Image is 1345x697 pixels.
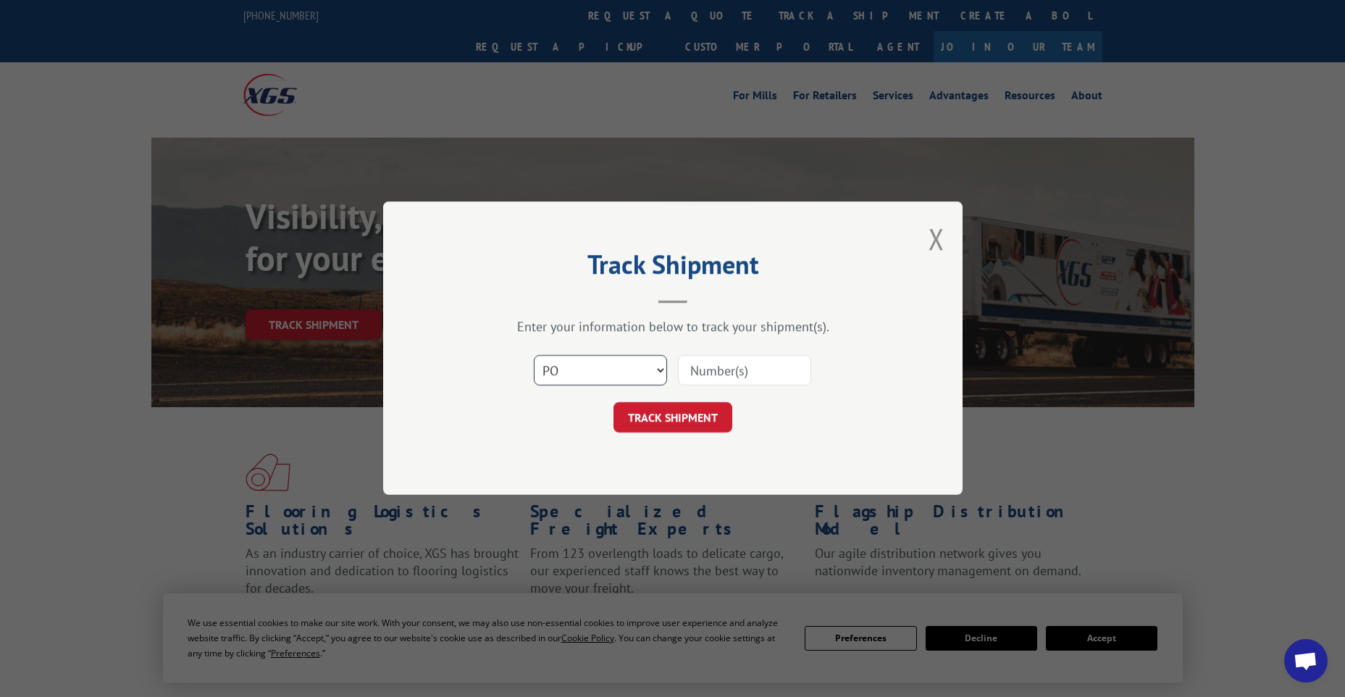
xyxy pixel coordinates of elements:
[678,356,811,386] input: Number(s)
[456,319,890,335] div: Enter your information below to track your shipment(s).
[929,220,944,258] button: Close modal
[613,403,732,433] button: TRACK SHIPMENT
[1284,639,1328,683] div: Open chat
[456,254,890,282] h2: Track Shipment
